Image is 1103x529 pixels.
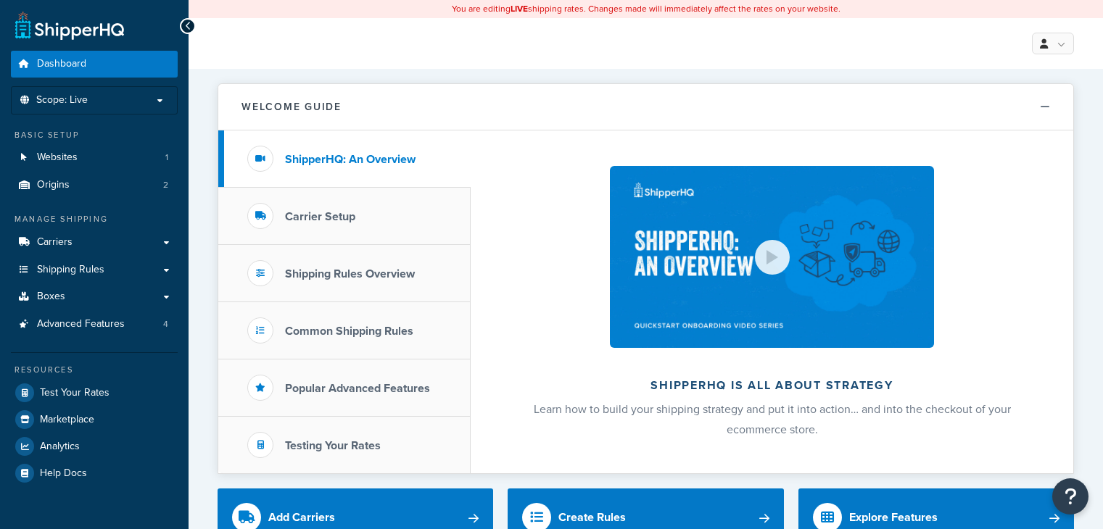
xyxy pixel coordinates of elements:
span: Advanced Features [37,318,125,330]
h3: Popular Advanced Features [285,382,430,395]
a: Origins2 [11,172,178,199]
h2: ShipperHQ is all about strategy [509,379,1035,392]
div: Explore Features [849,507,938,528]
span: Scope: Live [36,94,88,107]
h3: ShipperHQ: An Overview [285,153,416,166]
span: 4 [163,318,168,330]
span: Origins [37,179,70,191]
h2: Welcome Guide [241,101,342,112]
li: Websites [11,144,178,171]
b: LIVE [511,2,528,15]
div: Manage Shipping [11,213,178,225]
span: 1 [165,151,168,164]
a: Advanced Features4 [11,311,178,338]
span: Test Your Rates [40,387,110,399]
li: Advanced Features [11,311,178,338]
a: Analytics [11,433,178,459]
h3: Carrier Setup [285,210,355,223]
div: Basic Setup [11,129,178,141]
a: Test Your Rates [11,380,178,406]
a: Websites1 [11,144,178,171]
button: Welcome Guide [218,84,1073,130]
h3: Common Shipping Rules [285,325,413,338]
div: Resources [11,364,178,376]
h3: Testing Your Rates [285,439,381,452]
span: Marketplace [40,414,94,426]
img: ShipperHQ is all about strategy [610,166,933,348]
span: 2 [163,179,168,191]
h3: Shipping Rules Overview [285,267,415,280]
a: Help Docs [11,460,178,486]
button: Open Resource Center [1052,478,1088,515]
span: Shipping Rules [37,264,104,276]
div: Add Carriers [268,507,335,528]
span: Analytics [40,441,80,453]
span: Learn how to build your shipping strategy and put it into action… and into the checkout of your e... [534,401,1011,438]
span: Help Docs [40,467,87,480]
span: Boxes [37,291,65,303]
a: Marketplace [11,407,178,433]
a: Carriers [11,229,178,256]
a: Dashboard [11,51,178,78]
a: Shipping Rules [11,257,178,283]
li: Origins [11,172,178,199]
span: Carriers [37,236,73,249]
span: Websites [37,151,78,164]
div: Create Rules [558,507,626,528]
span: Dashboard [37,58,86,70]
a: Boxes [11,283,178,310]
